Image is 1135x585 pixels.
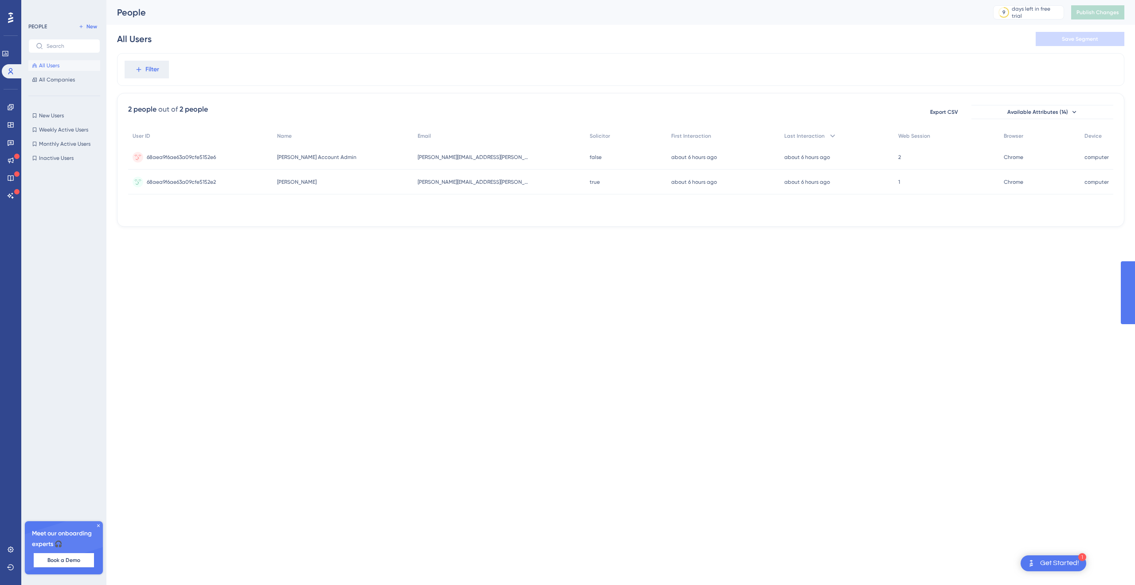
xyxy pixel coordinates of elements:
[898,154,901,161] span: 2
[75,21,100,32] button: New
[1071,5,1124,19] button: Publish Changes
[28,23,47,30] div: PEOPLE
[145,64,159,75] span: Filter
[418,178,528,186] span: [PERSON_NAME][EMAIL_ADDRESS][PERSON_NAME][DOMAIN_NAME]
[1004,154,1023,161] span: Chrome
[784,154,830,160] time: about 6 hours ago
[277,132,292,139] span: Name
[28,153,100,163] button: Inactive Users
[117,33,152,45] div: All Users
[1098,550,1124,577] iframe: UserGuiding AI Assistant Launcher
[28,60,100,71] button: All Users
[418,154,528,161] span: [PERSON_NAME][EMAIL_ADDRESS][PERSON_NAME][DOMAIN_NAME]
[1084,178,1109,186] span: computer
[28,74,100,85] button: All Companies
[1004,132,1023,139] span: Browser
[671,132,711,139] span: First Interaction
[86,23,97,30] span: New
[1026,558,1037,569] img: launcher-image-alternative-text
[590,132,610,139] span: Solicitor
[277,178,317,186] span: [PERSON_NAME]
[922,105,966,119] button: Export CSV
[125,61,169,78] button: Filter
[117,6,971,19] div: People
[784,179,830,185] time: about 6 hours ago
[590,178,600,186] span: true
[47,43,93,49] input: Search
[898,132,930,139] span: Web Session
[1021,555,1086,571] div: Open Get Started! checklist, remaining modules: 1
[28,139,100,149] button: Monthly Active Users
[39,126,88,133] span: Weekly Active Users
[277,154,356,161] span: [PERSON_NAME] Account Admin
[1036,32,1124,46] button: Save Segment
[147,178,216,186] span: 68aea9f6ae63a09cfe5152e2
[898,178,900,186] span: 1
[1002,9,1006,16] div: 9
[930,108,958,116] span: Export CSV
[1076,9,1119,16] span: Publish Changes
[133,132,150,139] span: User ID
[1078,553,1086,561] div: 1
[180,104,208,115] div: 2 people
[128,104,157,115] div: 2 people
[147,154,216,161] span: 68aea9f6ae63a09cfe5152e6
[34,553,94,567] button: Book a Demo
[39,62,59,69] span: All Users
[418,132,431,139] span: Email
[1007,108,1068,116] span: Available Attributes (14)
[47,557,80,564] span: Book a Demo
[32,528,96,550] span: Meet our onboarding experts 🎧
[1040,558,1079,568] div: Get Started!
[1004,178,1023,186] span: Chrome
[971,105,1113,119] button: Available Attributes (14)
[28,110,100,121] button: New Users
[39,155,74,162] span: Inactive Users
[39,112,64,119] span: New Users
[39,140,90,147] span: Monthly Active Users
[1062,35,1098,43] span: Save Segment
[671,179,717,185] time: about 6 hours ago
[1084,154,1109,161] span: computer
[28,124,100,135] button: Weekly Active Users
[671,154,717,160] time: about 6 hours ago
[158,104,178,115] div: out of
[1012,5,1061,19] div: days left in free trial
[1084,132,1102,139] span: Device
[590,154,602,161] span: false
[39,76,75,83] span: All Companies
[784,132,825,139] span: Last Interaction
